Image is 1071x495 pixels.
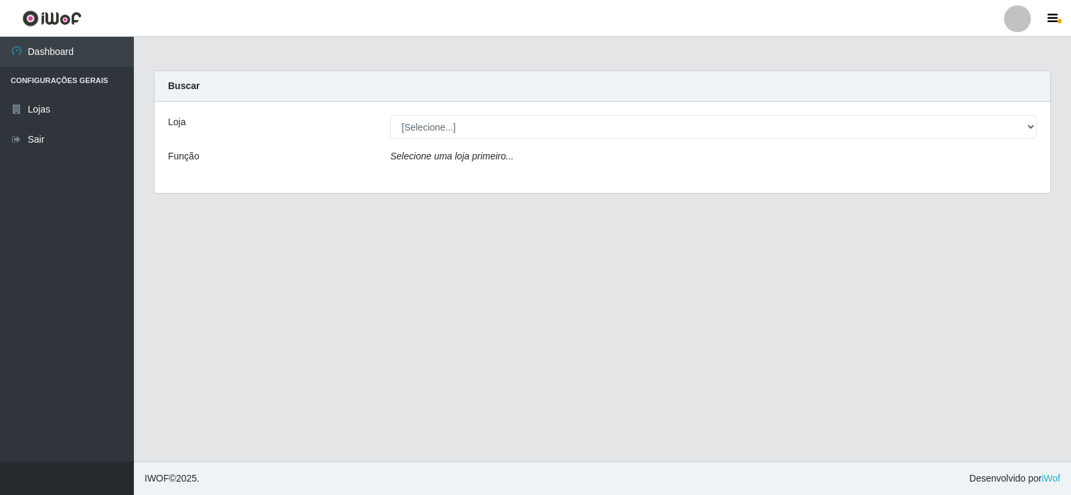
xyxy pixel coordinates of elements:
[145,472,199,486] span: © 2025 .
[390,151,513,161] i: Selecione uma loja primeiro...
[969,472,1060,486] span: Desenvolvido por
[168,115,185,129] label: Loja
[22,10,82,27] img: CoreUI Logo
[168,80,199,91] strong: Buscar
[145,473,169,484] span: IWOF
[168,149,199,163] label: Função
[1042,473,1060,484] a: iWof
